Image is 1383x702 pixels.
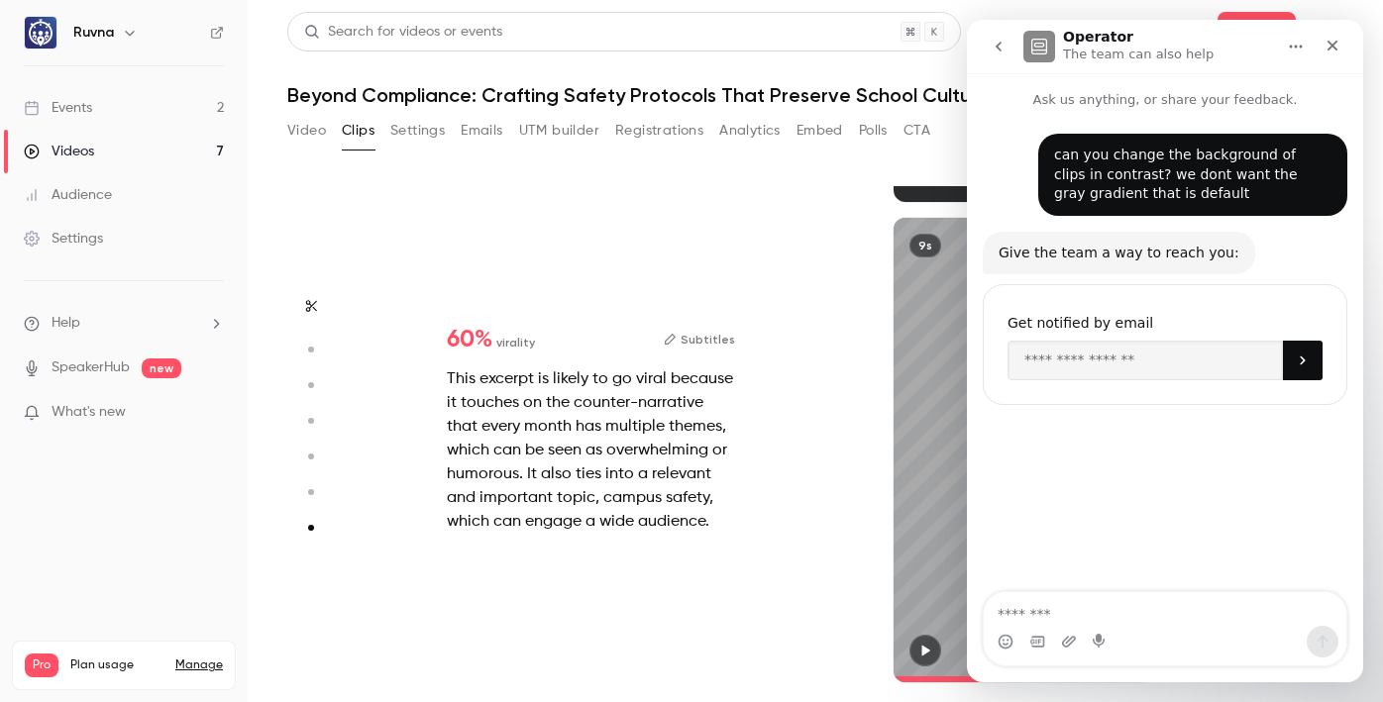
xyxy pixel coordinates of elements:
[719,115,781,147] button: Analytics
[342,115,374,147] button: Clips
[615,115,703,147] button: Registrations
[52,357,130,378] a: SpeakerHub
[496,334,535,351] span: virality
[447,367,735,534] div: This excerpt is likely to go viral because it touches on the counter-narrative that every month h...
[24,98,92,118] div: Events
[175,657,223,673] a: Manage
[967,20,1363,682] iframe: Intercom live chat
[25,17,56,49] img: Ruvna
[142,358,181,378] span: new
[287,83,1343,107] h1: Beyond Compliance: Crafting Safety Protocols That Preserve School Culture
[24,185,112,205] div: Audience
[461,115,502,147] button: Emails
[519,115,599,147] button: UTM builder
[52,313,80,334] span: Help
[73,23,114,43] h6: Ruvna
[24,142,94,161] div: Videos
[70,657,163,673] span: Plan usage
[909,234,941,257] div: 9s
[859,115,888,147] button: Polls
[304,22,502,43] div: Search for videos or events
[904,115,930,147] button: CTA
[287,115,326,147] button: Video
[390,115,445,147] button: Settings
[1312,16,1343,48] button: Top Bar Actions
[447,328,492,351] span: 60 %
[797,115,843,147] button: Embed
[52,402,126,423] span: What's new
[200,404,224,422] iframe: Noticeable Trigger
[1218,12,1296,51] button: Share
[25,653,58,677] span: Pro
[664,328,735,351] button: Subtitles
[24,229,103,249] div: Settings
[24,313,224,334] li: help-dropdown-opener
